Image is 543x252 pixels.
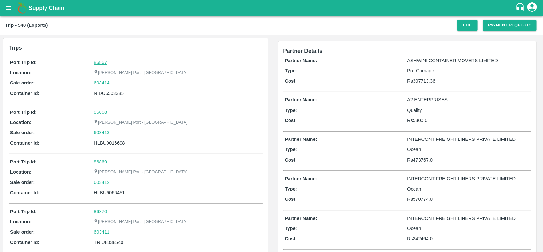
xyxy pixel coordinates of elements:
[285,216,317,221] b: Partner Name:
[407,146,530,153] p: Ocean
[9,45,22,51] b: Trips
[407,156,530,163] p: Rs 473767.0
[285,176,317,181] b: Partner Name:
[94,239,261,246] div: TRIU8038540
[407,185,530,192] p: Ocean
[94,140,261,147] div: HLBU9016698
[10,159,37,164] b: Port Trip Id:
[94,90,261,97] div: NIDU6503385
[407,96,530,103] p: A2 ENTERPRISES
[10,80,35,85] b: Sale order:
[407,196,530,203] p: Rs 570774.0
[94,159,107,164] a: 86869
[407,107,530,114] p: Quality
[285,118,297,123] b: Cost:
[10,130,35,135] b: Sale order:
[407,57,530,64] p: ASHWINI CONTAINER MOVERS LIMITED
[10,169,31,175] b: Location:
[10,219,31,224] b: Location:
[94,189,261,196] div: HLBU9066451
[285,97,317,102] b: Partner Name:
[407,136,530,143] p: INTERCONT FREIGHT LINERS PRIVATE LIMITED
[285,108,297,113] b: Type:
[285,197,297,202] b: Cost:
[407,215,530,222] p: INTERCONT FREIGHT LINERS PRIVATE LIMITED
[407,117,530,124] p: Rs 5300.0
[10,140,39,146] b: Container Id:
[407,67,530,74] p: Pre-Carriage
[10,110,37,115] b: Port Trip Id:
[94,79,110,86] a: 603414
[285,78,297,83] b: Cost:
[10,190,39,195] b: Container Id:
[10,240,39,245] b: Container Id:
[285,137,317,142] b: Partner Name:
[407,77,530,84] p: Rs 307713.36
[94,169,187,175] p: [PERSON_NAME] Port - [GEOGRAPHIC_DATA]
[457,20,478,31] button: Edit
[285,147,297,152] b: Type:
[5,23,48,28] b: Trip - 548 (Exports)
[1,1,16,15] button: open drawer
[10,91,39,96] b: Container Id:
[94,219,187,225] p: [PERSON_NAME] Port - [GEOGRAPHIC_DATA]
[94,70,187,76] p: [PERSON_NAME] Port - [GEOGRAPHIC_DATA]
[407,225,530,232] p: Ocean
[285,157,297,162] b: Cost:
[94,110,107,115] a: 86868
[10,60,37,65] b: Port Trip Id:
[407,235,530,242] p: Rs 342464.0
[483,20,537,31] button: Payment Requests
[94,209,107,214] a: 86870
[515,2,526,14] div: customer-support
[10,209,37,214] b: Port Trip Id:
[285,68,297,73] b: Type:
[10,229,35,234] b: Sale order:
[285,58,317,63] b: Partner Name:
[16,2,29,14] img: logo
[526,1,538,15] div: account of current user
[94,228,110,235] a: 603411
[407,175,530,182] p: INTERCONT FREIGHT LINERS PRIVATE LIMITED
[29,4,515,12] a: Supply Chain
[283,48,323,54] span: Partner Details
[94,129,110,136] a: 603413
[285,186,297,191] b: Type:
[10,180,35,185] b: Sale order:
[285,236,297,241] b: Cost:
[10,70,31,75] b: Location:
[29,5,64,11] b: Supply Chain
[94,179,110,186] a: 603412
[285,226,297,231] b: Type:
[94,119,187,126] p: [PERSON_NAME] Port - [GEOGRAPHIC_DATA]
[10,120,31,125] b: Location:
[94,60,107,65] a: 86867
